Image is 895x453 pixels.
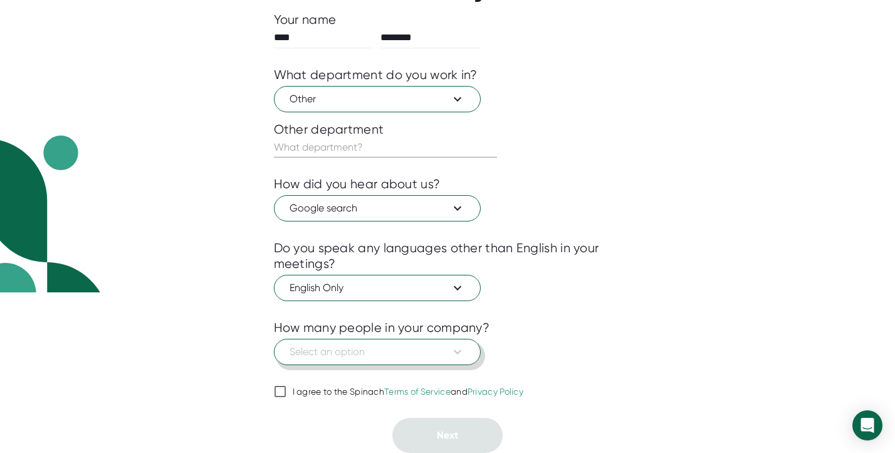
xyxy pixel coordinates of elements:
span: Select an option [290,344,465,360]
div: How did you hear about us? [274,176,441,192]
span: Other [290,92,465,107]
a: Privacy Policy [468,386,523,397]
button: English Only [274,275,481,301]
div: I agree to the Spinach and [293,386,524,398]
span: Next [437,429,458,441]
span: English Only [290,280,465,296]
span: Google search [290,201,465,216]
a: Terms of Service [384,386,451,397]
button: Google search [274,195,481,221]
div: Your name [274,12,622,28]
div: Other department [274,122,622,137]
button: Next [392,418,503,453]
div: What department do you work in? [274,67,478,83]
button: Other [274,86,481,112]
input: What department? [274,137,497,157]
div: How many people in your company? [274,320,490,336]
div: Do you speak any languages other than English in your meetings? [274,240,622,272]
div: Open Intercom Messenger [852,410,882,440]
button: Select an option [274,339,481,365]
